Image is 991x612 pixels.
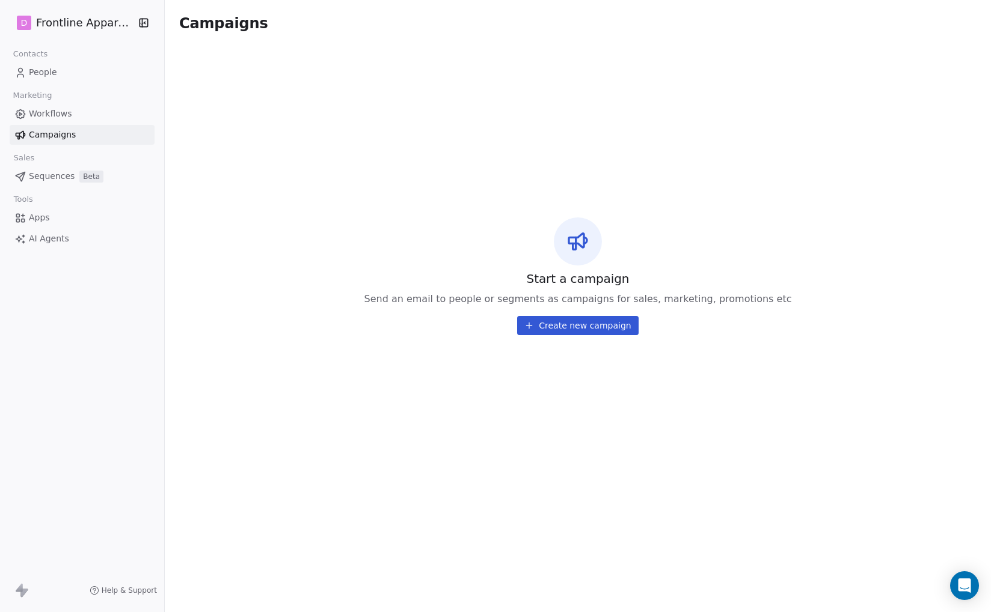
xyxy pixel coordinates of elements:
a: Campaigns [10,125,155,145]
span: D [21,17,28,29]
span: Sales [8,149,40,167]
span: Tools [8,190,38,208]
span: People [29,66,57,79]
span: Workflows [29,108,72,120]
button: DFrontline Apparel LLC [14,13,130,33]
span: Campaigns [29,129,76,141]
span: Frontline Apparel LLC [36,15,135,31]
a: People [10,62,155,82]
a: AI Agents [10,229,155,249]
a: Workflows [10,104,155,124]
span: Contacts [8,45,53,63]
a: Help & Support [90,586,157,595]
span: Send an email to people or segments as campaigns for sales, marketing, promotions etc [364,292,792,306]
div: Open Intercom Messenger [950,571,979,600]
span: Beta [79,171,103,183]
a: Apps [10,208,155,228]
button: Create new campaign [517,316,638,335]
span: Start a campaign [527,270,630,287]
a: SequencesBeta [10,166,155,186]
span: Campaigns [179,14,268,31]
span: Help & Support [102,586,157,595]
span: AI Agents [29,232,69,245]
span: Marketing [8,86,57,105]
span: Sequences [29,170,75,183]
span: Apps [29,211,50,224]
